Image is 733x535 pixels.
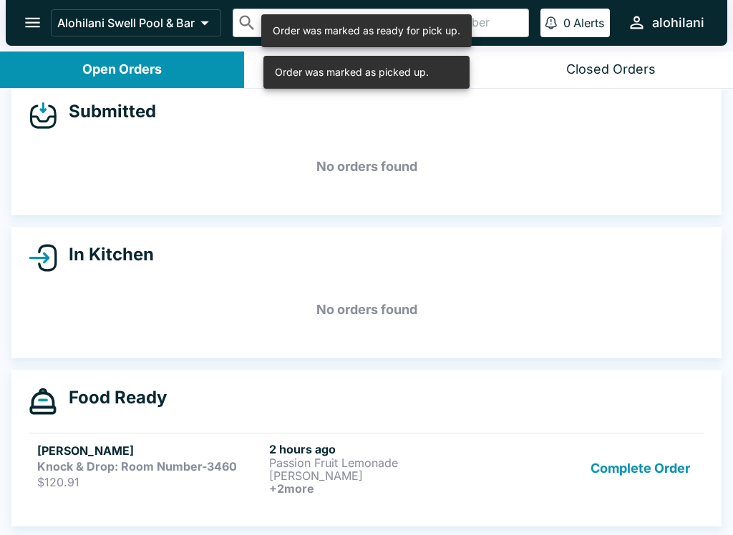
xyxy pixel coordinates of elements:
[57,244,154,265] h4: In Kitchen
[269,442,495,456] h6: 2 hours ago
[563,16,571,30] p: 0
[269,469,495,482] p: [PERSON_NAME]
[82,62,162,78] div: Open Orders
[37,459,237,473] strong: Knock & Drop: Room Number-3460
[29,284,704,335] h5: No orders found
[273,19,460,43] div: Order was marked as ready for pick up.
[573,16,604,30] p: Alerts
[57,16,195,30] p: Alohilani Swell Pool & Bar
[269,456,495,469] p: Passion Fruit Lemonade
[566,62,656,78] div: Closed Orders
[14,4,51,41] button: open drawer
[57,101,156,122] h4: Submitted
[621,7,710,38] button: alohilani
[275,60,429,84] div: Order was marked as picked up.
[652,14,704,31] div: alohilani
[37,475,263,489] p: $120.91
[51,9,221,36] button: Alohilani Swell Pool & Bar
[29,433,704,504] a: [PERSON_NAME]Knock & Drop: Room Number-3460$120.912 hours agoPassion Fruit Lemonade[PERSON_NAME]+...
[37,442,263,459] h5: [PERSON_NAME]
[269,482,495,495] h6: + 2 more
[29,141,704,192] h5: No orders found
[57,387,167,408] h4: Food Ready
[585,442,696,495] button: Complete Order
